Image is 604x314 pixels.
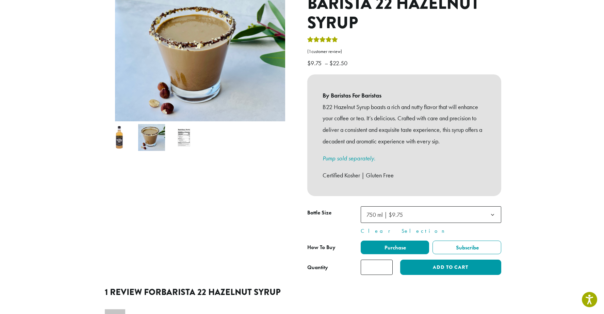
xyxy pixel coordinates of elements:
[307,48,501,55] a: (1customer review)
[309,49,311,54] span: 1
[400,260,501,275] button: Add to cart
[323,170,486,181] p: Certified Kosher | Gluten Free
[361,260,393,275] input: Product quantity
[361,227,501,235] a: Clear Selection
[105,287,500,297] h2: 1 review for
[307,59,323,67] bdi: 9.75
[325,59,328,67] span: –
[307,36,338,46] div: Rated 5.00 out of 5
[307,263,328,272] div: Quantity
[307,59,311,67] span: $
[323,154,375,162] a: Pump sold separately.
[307,244,336,251] span: How To Buy
[161,286,281,298] span: Barista 22 Hazelnut Syrup
[329,59,333,67] span: $
[361,206,501,223] span: 750 ml | $9.75
[170,124,197,151] img: Barista 22 Hazelnut Syrup - Image 3
[329,59,349,67] bdi: 22.50
[383,244,406,251] span: Purchase
[366,211,403,219] span: 750 ml | $9.75
[138,124,165,151] img: Barista 22 Hazelnut Syrup - Image 2
[106,124,133,151] img: Barista 22 Hazelnut Syrup
[323,101,486,147] p: B22 Hazelnut Syrup boasts a rich and nutty flavor that will enhance your coffee or tea. It’s deli...
[364,208,410,221] span: 750 ml | $9.75
[307,208,361,218] label: Bottle Size
[323,90,486,101] b: By Baristas For Baristas
[455,244,479,251] span: Subscribe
